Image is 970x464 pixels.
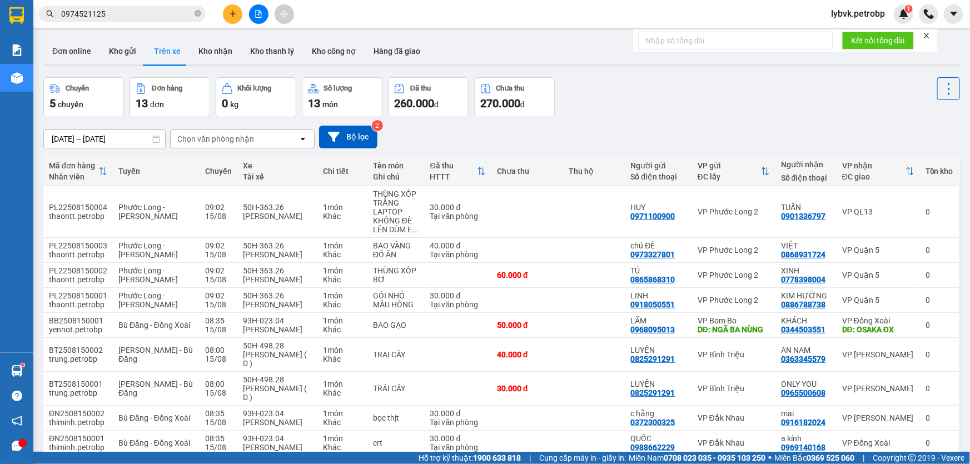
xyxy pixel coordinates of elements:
[243,434,312,443] div: 93H-023.04
[319,126,377,148] button: Bộ lọc
[205,300,232,309] div: 15/08
[303,38,365,64] button: Kho công nợ
[905,5,913,13] sup: 1
[323,212,362,221] div: Khác
[275,4,294,24] button: aim
[243,350,312,368] div: [PERSON_NAME] ( D )
[569,167,620,176] div: Thu hộ
[49,409,107,418] div: ĐN2508150002
[926,207,953,216] div: 0
[118,167,194,176] div: Tuyến
[373,172,419,181] div: Ghi chú
[205,167,232,176] div: Chuyến
[205,388,232,397] div: 15/08
[908,454,916,462] span: copyright
[692,157,775,186] th: Toggle SortBy
[49,161,98,170] div: Mã đơn hàng
[177,133,254,144] div: Chọn văn phòng nhận
[430,418,486,427] div: Tại văn phòng
[280,10,288,18] span: aim
[21,363,24,367] sup: 1
[842,172,906,181] div: ĐC giao
[781,418,825,427] div: 0916182024
[631,418,675,427] div: 0372300325
[926,271,953,280] div: 0
[631,241,687,250] div: chú ĐỀ
[243,375,312,384] div: 50H-498.28
[243,203,312,212] div: 50H-363.26
[842,438,914,447] div: VP Đồng Xoài
[58,100,83,109] span: chuyến
[323,250,362,259] div: Khác
[631,266,687,275] div: TÚ
[243,341,312,350] div: 50H-498.28
[430,434,486,443] div: 30.000 đ
[430,212,486,221] div: Tại văn phòng
[419,452,521,464] span: Hỗ trợ kỹ thuật:
[43,157,113,186] th: Toggle SortBy
[195,10,201,17] span: close-circle
[842,350,914,359] div: VP [PERSON_NAME]
[430,172,477,181] div: HTTT
[430,300,486,309] div: Tại văn phòng
[639,32,833,49] input: Nhập số tổng đài
[150,100,164,109] span: đơn
[323,241,362,250] div: 1 món
[243,418,312,427] div: [PERSON_NAME]
[924,9,934,19] img: phone-icon
[49,212,107,221] div: thaontt.petrobp
[768,456,772,460] span: ⚪️
[781,203,831,212] div: TUẤN
[698,296,770,305] div: VP Phước Long 2
[205,275,232,284] div: 15/08
[480,97,520,110] span: 270.000
[118,291,178,309] span: Phước Long - [PERSON_NAME]
[11,365,23,377] img: warehouse-icon
[474,77,555,117] button: Chưa thu270.000đ
[49,172,98,181] div: Nhân viên
[66,84,89,92] div: Chuyến
[781,250,825,259] div: 0868931724
[629,452,765,464] span: Miền Nam
[49,380,107,388] div: BT2508150001
[698,161,761,170] div: VP gửi
[781,443,825,452] div: 0969140168
[774,452,854,464] span: Miền Bắc
[61,8,192,20] input: Tìm tên, số ĐT hoặc mã đơn
[926,384,953,393] div: 0
[308,97,320,110] span: 13
[44,130,165,148] input: Select a date range.
[323,266,362,275] div: 1 món
[49,443,107,452] div: thiminh.petrobp
[49,291,107,300] div: PL22508150001
[205,380,232,388] div: 08:00
[49,434,107,443] div: ĐN2508150001
[842,316,914,325] div: VP Đồng Xoài
[118,203,178,221] span: Phước Long - [PERSON_NAME]
[631,212,675,221] div: 0971100900
[323,380,362,388] div: 1 món
[49,355,107,363] div: trung.petrobp
[49,266,107,275] div: PL22508150002
[430,250,486,259] div: Tại văn phòng
[497,271,558,280] div: 60.000 đ
[243,291,312,300] div: 50H-363.26
[323,167,362,176] div: Chi tiết
[520,100,525,109] span: đ
[243,250,312,259] div: [PERSON_NAME]
[373,189,419,216] div: THÙNG XỐP TRẮNG LAPTOP
[243,300,312,309] div: [PERSON_NAME]
[323,300,362,309] div: Khác
[698,246,770,255] div: VP Phước Long 2
[781,434,831,443] div: a kính
[100,38,145,64] button: Kho gửi
[323,203,362,212] div: 1 món
[205,266,232,275] div: 09:02
[229,10,237,18] span: plus
[205,250,232,259] div: 15/08
[243,384,312,402] div: [PERSON_NAME] ( D )
[152,84,182,92] div: Đơn hàng
[241,38,303,64] button: Kho thanh lý
[781,355,825,363] div: 0363345579
[49,300,107,309] div: thaontt.petrobp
